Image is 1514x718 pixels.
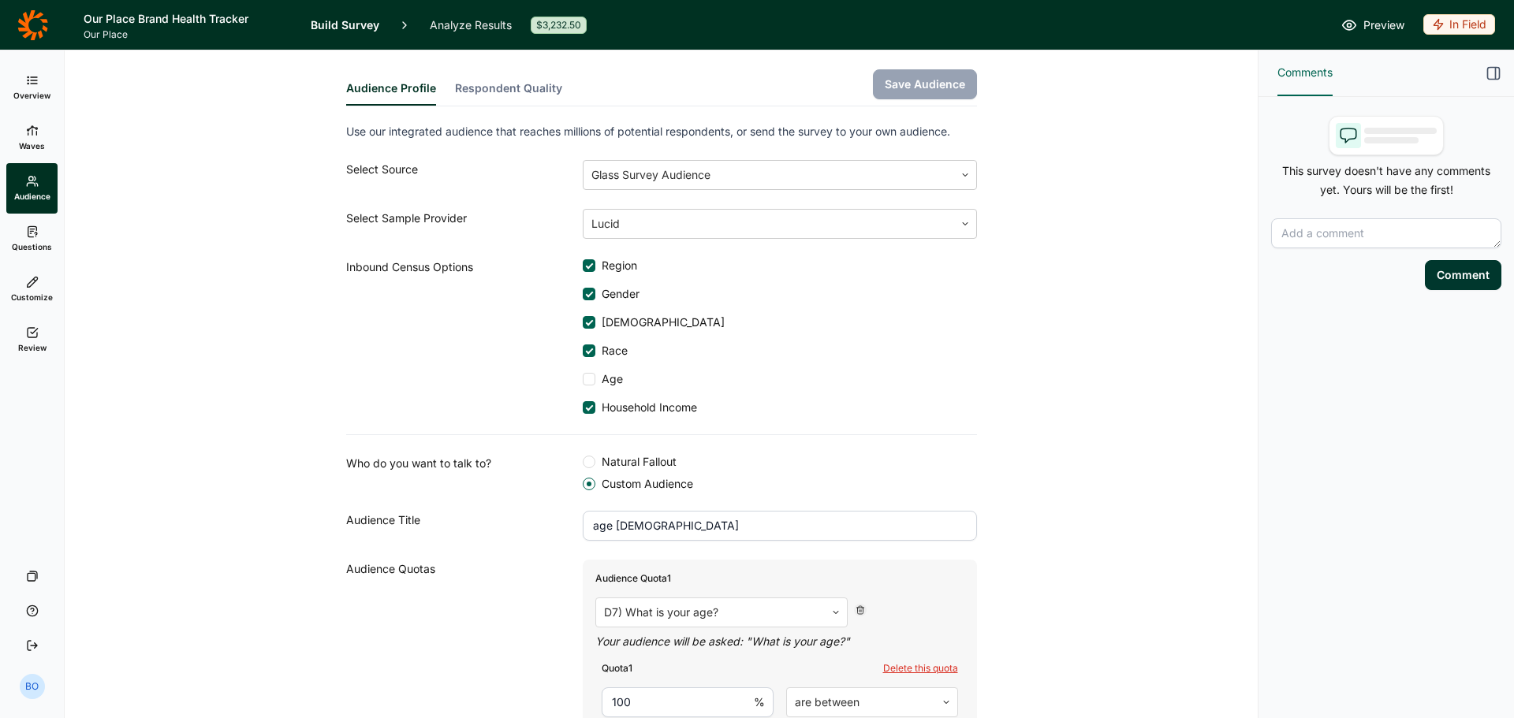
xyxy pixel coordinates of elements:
[595,572,964,585] div: Audience Quota 1
[6,113,58,163] a: Waves
[84,28,292,41] span: Our Place
[531,17,587,34] div: $3,232.50
[1425,260,1501,290] button: Comment
[6,264,58,314] a: Customize
[20,674,45,699] div: BO
[346,122,977,141] p: Use our integrated audience that reaches millions of potential respondents, or send the survey to...
[6,163,58,214] a: Audience
[346,511,583,541] div: Audience Title
[1277,63,1333,82] span: Comments
[1423,14,1495,35] div: In Field
[595,634,964,649] div: Your audience will be asked: " What is your age? "
[595,476,693,492] span: Custom Audience
[346,209,583,239] div: Select Sample Provider
[14,191,50,202] span: Audience
[602,662,632,675] div: Quota 1
[595,314,725,330] span: [DEMOGRAPHIC_DATA]
[1423,14,1495,36] button: In Field
[346,80,436,96] span: Audience Profile
[1363,16,1404,35] span: Preview
[873,69,977,99] button: Save Audience
[751,694,767,710] div: %
[84,9,292,28] h1: Our Place Brand Health Tracker
[6,214,58,264] a: Questions
[854,604,867,616] div: Delete Quota
[595,286,640,302] span: Gender
[346,258,583,415] div: Inbound Census Options
[19,140,45,151] span: Waves
[595,454,677,470] span: Natural Fallout
[18,342,47,353] span: Review
[595,400,697,415] span: Household Income
[595,258,637,273] span: Region
[1277,50,1333,96] button: Comments
[346,160,583,190] div: Select Source
[1341,16,1404,35] a: Preview
[455,80,562,106] button: Respondent Quality
[12,241,52,252] span: Questions
[1271,162,1501,199] p: This survey doesn't have any comments yet. Yours will be the first!
[6,314,58,365] a: Review
[595,371,623,387] span: Age
[346,454,583,492] div: Who do you want to talk to?
[13,90,50,101] span: Overview
[595,343,628,359] span: Race
[11,292,53,303] span: Customize
[883,662,958,675] div: Delete this quota
[583,511,977,541] input: ex: Age Range
[6,62,58,113] a: Overview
